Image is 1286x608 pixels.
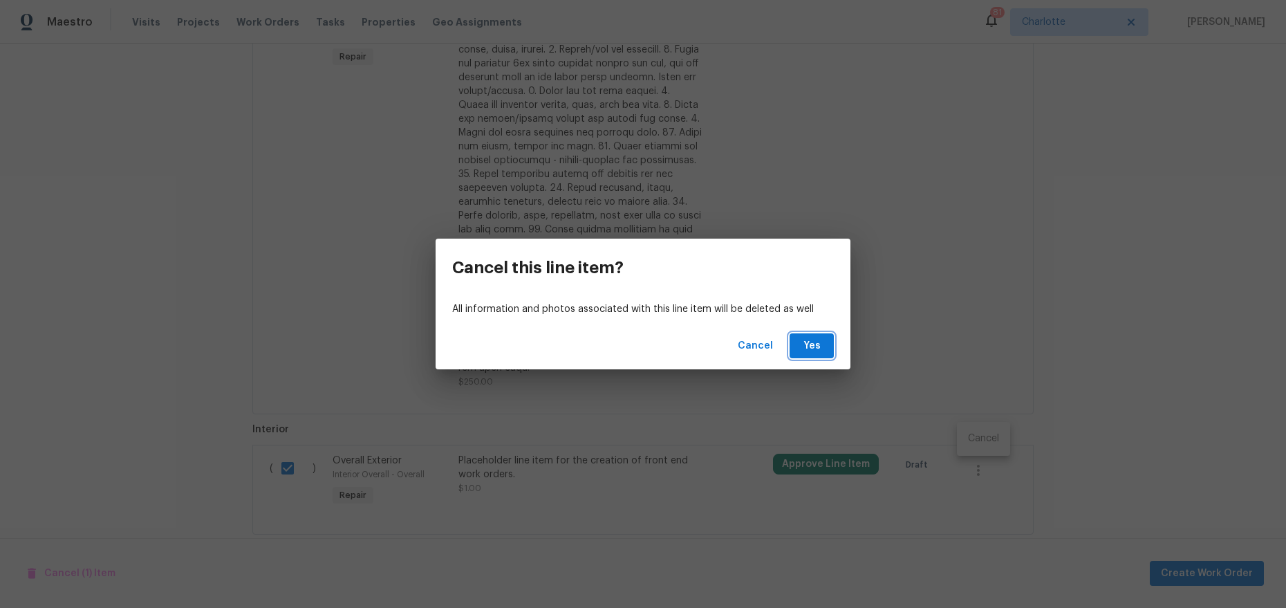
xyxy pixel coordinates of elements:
[452,302,834,317] p: All information and photos associated with this line item will be deleted as well
[738,338,773,355] span: Cancel
[732,333,779,359] button: Cancel
[790,333,834,359] button: Yes
[452,258,624,277] h3: Cancel this line item?
[801,338,823,355] span: Yes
